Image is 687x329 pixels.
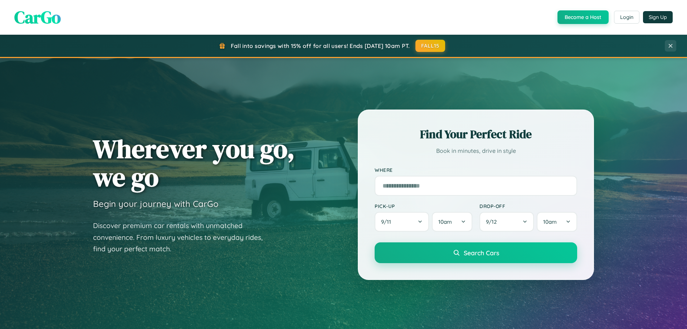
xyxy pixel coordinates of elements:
[375,212,429,232] button: 9/11
[557,10,609,24] button: Become a Host
[464,249,499,257] span: Search Cars
[643,11,673,23] button: Sign Up
[438,218,452,225] span: 10am
[543,218,557,225] span: 10am
[375,242,577,263] button: Search Cars
[375,203,472,209] label: Pick-up
[486,218,500,225] span: 9 / 12
[375,167,577,173] label: Where
[432,212,472,232] button: 10am
[375,146,577,156] p: Book in minutes, drive in style
[14,5,61,29] span: CarGo
[375,126,577,142] h2: Find Your Perfect Ride
[93,220,272,255] p: Discover premium car rentals with unmatched convenience. From luxury vehicles to everyday rides, ...
[479,203,577,209] label: Drop-off
[381,218,395,225] span: 9 / 11
[93,198,219,209] h3: Begin your journey with CarGo
[479,212,534,232] button: 9/12
[537,212,577,232] button: 10am
[231,42,410,49] span: Fall into savings with 15% off for all users! Ends [DATE] 10am PT.
[93,135,295,191] h1: Wherever you go, we go
[614,11,639,24] button: Login
[415,40,445,52] button: FALL15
